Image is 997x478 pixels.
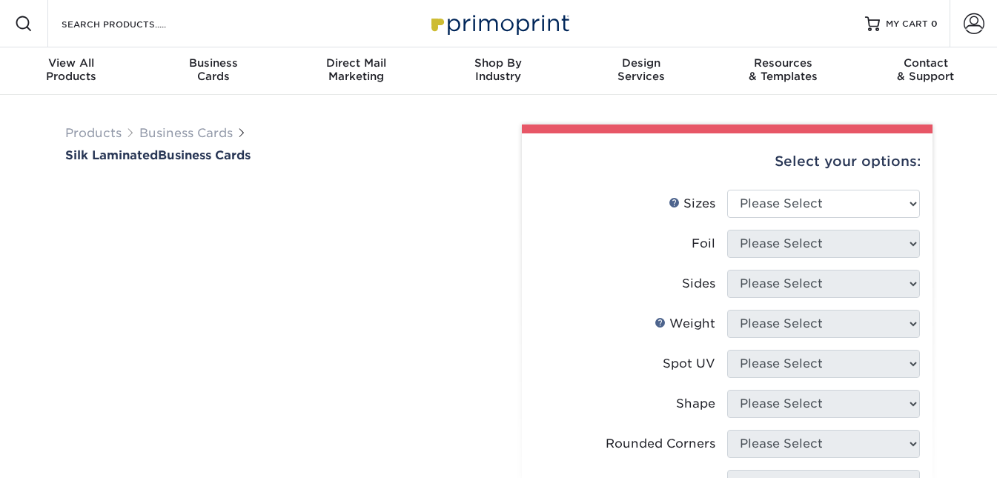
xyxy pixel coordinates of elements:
span: Resources [712,56,855,70]
div: Industry [427,56,569,83]
span: MY CART [886,18,928,30]
span: Business [142,56,285,70]
a: BusinessCards [142,47,285,95]
span: Direct Mail [285,56,427,70]
a: Direct MailMarketing [285,47,427,95]
div: & Templates [712,56,855,83]
img: Primoprint [425,7,573,39]
div: Weight [655,315,715,333]
a: Resources& Templates [712,47,855,95]
a: DesignServices [570,47,712,95]
a: Shop ByIndustry [427,47,569,95]
div: Rounded Corners [606,435,715,453]
a: Business Cards [139,126,233,140]
div: Foil [692,235,715,253]
div: Sides [682,275,715,293]
div: Spot UV [663,355,715,373]
span: Contact [855,56,997,70]
div: Marketing [285,56,427,83]
span: Design [570,56,712,70]
span: Shop By [427,56,569,70]
span: Silk Laminated [65,148,158,162]
a: Products [65,126,122,140]
a: Contact& Support [855,47,997,95]
a: Silk LaminatedBusiness Cards [65,148,488,162]
h1: Business Cards [65,148,488,162]
div: & Support [855,56,997,83]
div: Shape [676,395,715,413]
input: SEARCH PRODUCTS..... [60,15,205,33]
span: 0 [931,19,938,29]
div: Cards [142,56,285,83]
div: Sizes [669,195,715,213]
div: Services [570,56,712,83]
div: Select your options: [534,133,921,190]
